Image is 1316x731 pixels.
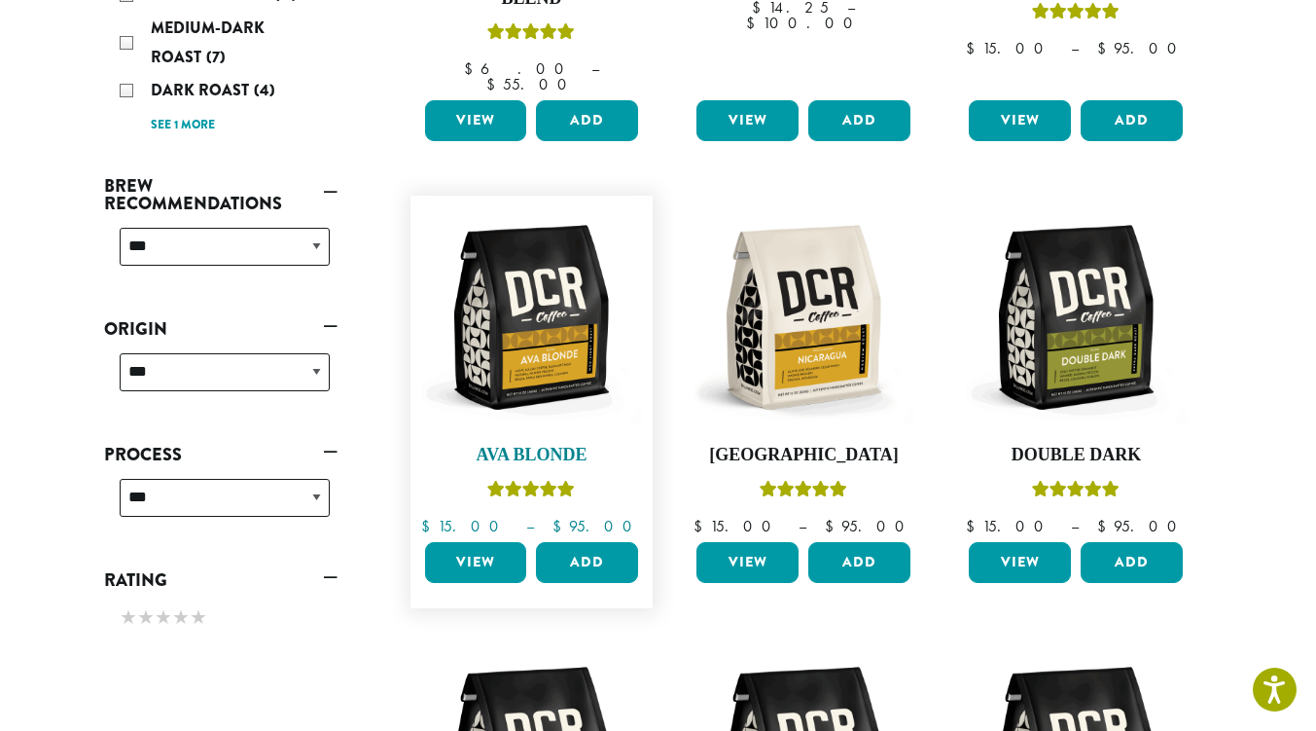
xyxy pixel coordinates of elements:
[536,542,638,583] button: Add
[808,100,910,141] button: Add
[419,205,643,429] img: DCR-12oz-Ava-Blonde-Stock-scaled.png
[799,516,806,536] span: –
[1071,516,1079,536] span: –
[1071,38,1079,58] span: –
[421,516,438,536] span: $
[591,58,599,79] span: –
[760,478,847,507] div: Rated 5.00 out of 5
[151,116,215,135] a: See 1 more
[421,516,508,536] bdi: 15.00
[425,100,527,141] a: View
[536,100,638,141] button: Add
[104,597,338,641] div: Rating
[487,478,575,507] div: Rated 5.00 out of 5
[964,205,1188,429] img: DCR-12oz-Double-Dark-Stock-scaled.png
[486,74,503,94] span: $
[487,20,575,50] div: Rated 5.00 out of 5
[1081,542,1183,583] button: Add
[104,346,338,415] div: Origin
[137,603,155,632] span: ★
[104,471,338,540] div: Process
[696,100,799,141] a: View
[151,17,265,68] span: Medium-Dark Roast
[964,205,1188,534] a: Double DarkRated 4.50 out of 5
[808,542,910,583] button: Add
[172,603,190,632] span: ★
[1032,478,1120,507] div: Rated 4.50 out of 5
[692,445,915,466] h4: [GEOGRAPHIC_DATA]
[526,516,534,536] span: –
[486,74,576,94] bdi: 55.00
[464,58,573,79] bdi: 6.00
[966,38,1052,58] bdi: 15.00
[420,445,644,466] h4: Ava Blonde
[1097,38,1186,58] bdi: 95.00
[692,205,915,534] a: [GEOGRAPHIC_DATA]Rated 5.00 out of 5
[464,58,480,79] span: $
[254,79,275,101] span: (4)
[966,516,982,536] span: $
[966,38,982,58] span: $
[1097,38,1114,58] span: $
[969,100,1071,141] a: View
[155,603,172,632] span: ★
[190,603,207,632] span: ★
[552,516,641,536] bdi: 95.00
[1097,516,1186,536] bdi: 95.00
[151,79,254,101] span: Dark Roast
[746,13,862,33] bdi: 100.00
[692,205,915,429] img: DCR-12oz-Nicaragua-Stock-scaled.png
[120,603,137,632] span: ★
[104,438,338,471] a: Process
[964,445,1188,466] h4: Double Dark
[966,516,1052,536] bdi: 15.00
[420,205,644,534] a: Ava BlondeRated 5.00 out of 5
[1097,516,1114,536] span: $
[104,564,338,597] a: Rating
[825,516,913,536] bdi: 95.00
[552,516,569,536] span: $
[694,516,710,536] span: $
[825,516,841,536] span: $
[206,46,226,68] span: (7)
[746,13,763,33] span: $
[694,516,780,536] bdi: 15.00
[969,542,1071,583] a: View
[104,312,338,346] a: Origin
[104,220,338,289] div: Brew Recommendations
[1081,100,1183,141] button: Add
[104,169,338,220] a: Brew Recommendations
[696,542,799,583] a: View
[425,542,527,583] a: View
